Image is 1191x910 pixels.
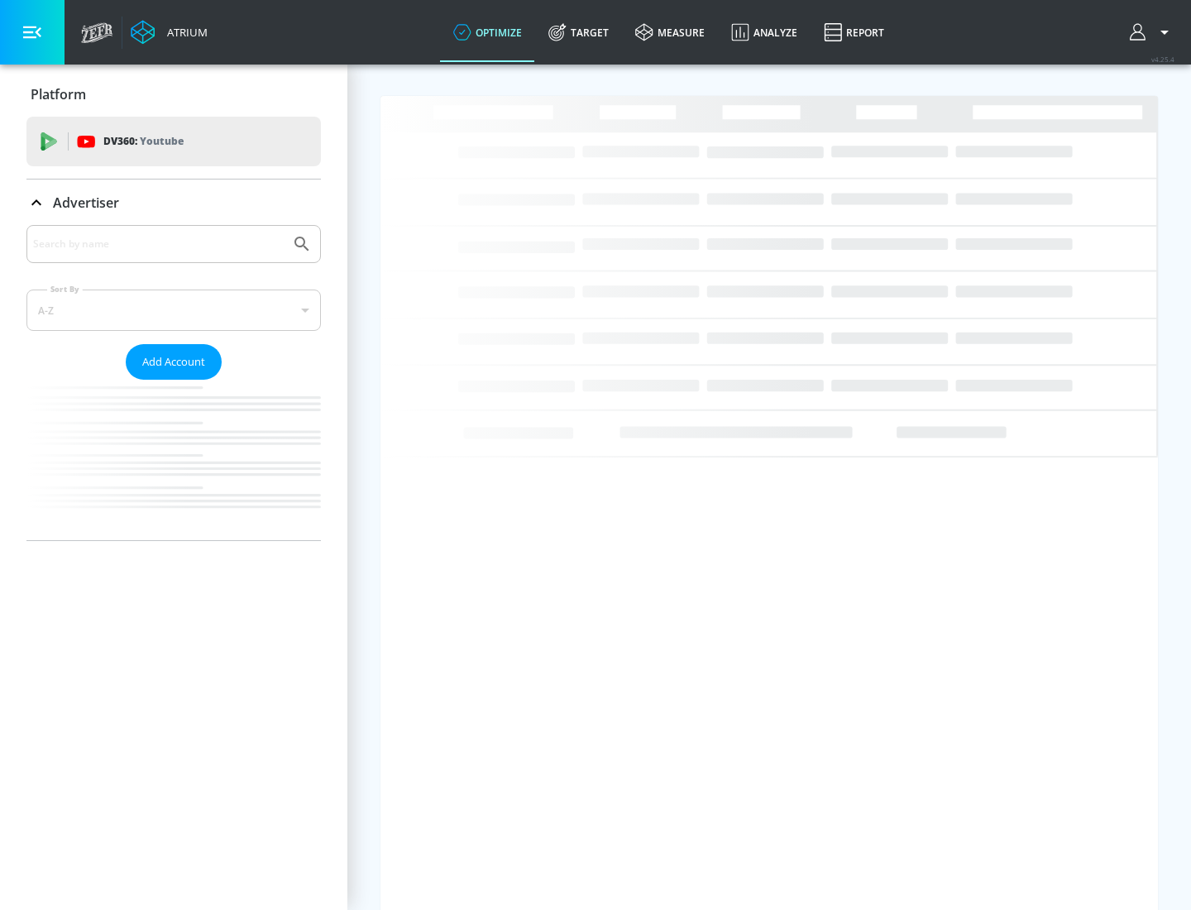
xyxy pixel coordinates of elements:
[47,284,83,295] label: Sort By
[31,85,86,103] p: Platform
[140,132,184,150] p: Youtube
[26,117,321,166] div: DV360: Youtube
[440,2,535,62] a: optimize
[103,132,184,151] p: DV360:
[811,2,897,62] a: Report
[535,2,622,62] a: Target
[160,25,208,40] div: Atrium
[1151,55,1174,64] span: v 4.25.4
[26,380,321,540] nav: list of Advertiser
[718,2,811,62] a: Analyze
[622,2,718,62] a: measure
[26,71,321,117] div: Platform
[131,20,208,45] a: Atrium
[26,180,321,226] div: Advertiser
[53,194,119,212] p: Advertiser
[26,290,321,331] div: A-Z
[142,352,205,371] span: Add Account
[26,225,321,540] div: Advertiser
[126,344,222,380] button: Add Account
[33,233,284,255] input: Search by name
